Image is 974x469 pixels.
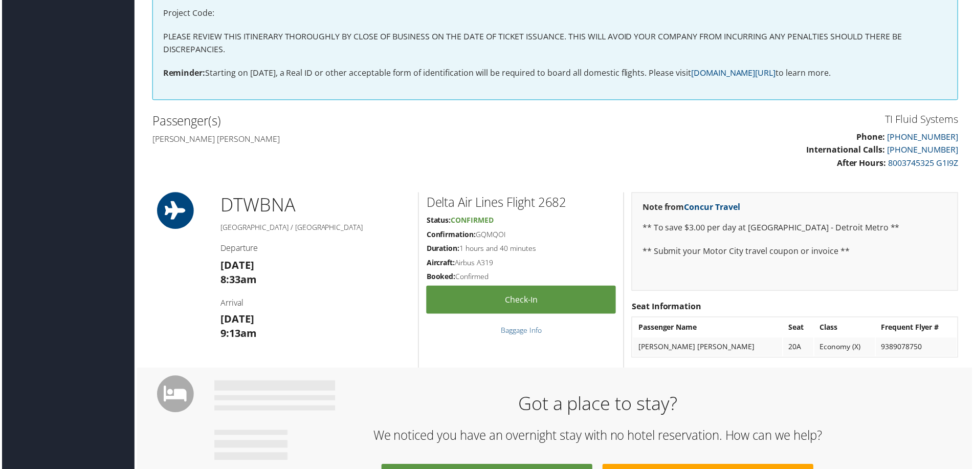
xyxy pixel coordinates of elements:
strong: Duration: [426,244,459,254]
strong: [DATE] [219,259,253,273]
th: Seat [785,319,815,338]
p: ** Submit your Motor City travel coupon or invoice ** [643,246,949,259]
p: Project Code: [162,7,949,20]
p: Starting on [DATE], a Real ID or other acceptable form of identification will be required to boar... [162,67,949,80]
p: ** To save $3.00 per day at [GEOGRAPHIC_DATA] - Detroit Metro ** [643,222,949,236]
h5: Confirmed [426,272,616,283]
h4: Arrival [219,298,410,309]
h4: [PERSON_NAME] [PERSON_NAME] [151,134,548,145]
a: [DOMAIN_NAME][URL] [692,67,777,78]
a: [PHONE_NUMBER] [889,144,960,156]
strong: Phone: [858,132,887,143]
td: 9389078750 [878,339,959,357]
a: Check-in [426,287,616,315]
th: Frequent Flyer # [878,319,959,338]
span: Confirmed [451,216,494,226]
a: 8003745325 G1I9Z [890,158,960,169]
strong: Reminder: [162,67,204,78]
h5: [GEOGRAPHIC_DATA] / [GEOGRAPHIC_DATA] [219,223,410,233]
strong: [DATE] [219,313,253,327]
h4: Departure [219,243,410,254]
p: PLEASE REVIEW THIS ITINERARY THOROUGHLY BY CLOSE OF BUSINESS ON THE DATE OF TICKET ISSUANCE. THIS... [162,30,949,56]
td: Economy (X) [816,339,876,357]
strong: Confirmation: [426,230,476,240]
th: Class [816,319,876,338]
strong: 8:33am [219,273,256,287]
a: [PHONE_NUMBER] [889,132,960,143]
td: [PERSON_NAME] [PERSON_NAME] [634,339,784,357]
td: 20A [785,339,815,357]
strong: Aircraft: [426,259,455,268]
a: Baggage Info [501,327,542,336]
strong: After Hours: [838,158,888,169]
h5: Airbus A319 [426,259,616,269]
h5: GQMQOI [426,230,616,241]
strong: Status: [426,216,451,226]
strong: International Calls: [808,144,887,156]
strong: Booked: [426,272,455,282]
h2: Passenger(s) [151,113,548,130]
strong: Seat Information [632,302,702,313]
a: Concur Travel [685,202,741,214]
h2: Delta Air Lines Flight 2682 [426,195,616,212]
strong: 9:13am [219,328,256,342]
th: Passenger Name [634,319,784,338]
h3: TI Fluid Systems [563,113,960,127]
h5: 1 hours and 40 minutes [426,244,616,254]
strong: Note from [643,202,741,214]
h1: DTW BNA [219,193,410,219]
